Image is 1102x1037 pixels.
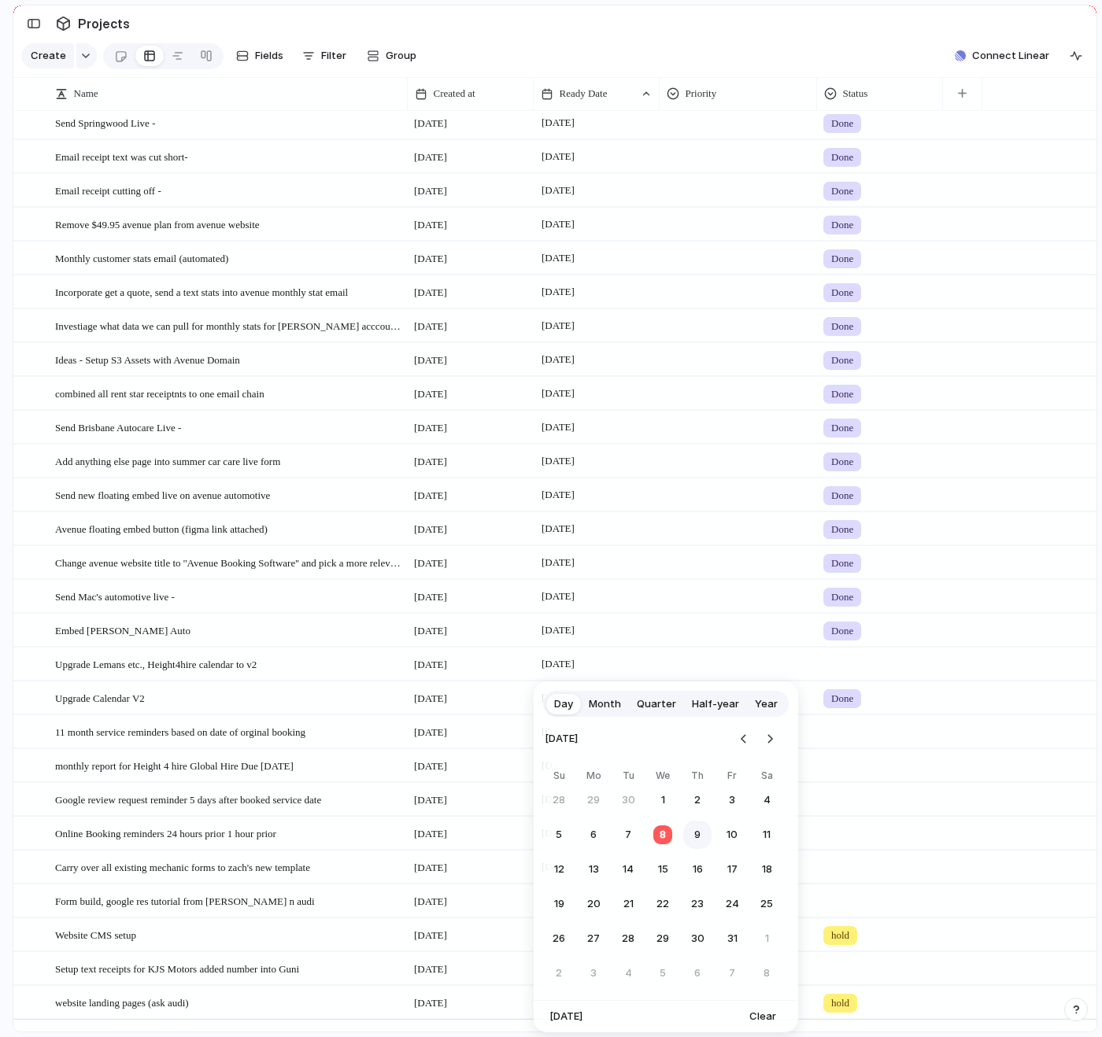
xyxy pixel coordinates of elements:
span: [DATE] [549,1009,582,1024]
button: Wednesday, November 5th, 2025 [649,959,677,987]
button: Sunday, September 28th, 2025 [545,786,573,814]
button: Friday, October 17th, 2025 [718,855,746,884]
button: Friday, October 10th, 2025 [718,821,746,849]
th: Saturday [753,769,781,786]
span: Half-year [692,696,739,712]
th: Monday [579,769,608,786]
button: Thursday, October 2nd, 2025 [683,786,712,814]
button: Saturday, October 18th, 2025 [753,855,781,884]
button: Sunday, October 26th, 2025 [545,924,573,953]
button: Sunday, November 2nd, 2025 [545,959,573,987]
button: Friday, October 31st, 2025 [718,924,746,953]
button: Wednesday, October 22nd, 2025 [649,890,677,918]
button: Friday, October 24th, 2025 [718,890,746,918]
button: Year [747,692,786,717]
button: Go to the Next Month [759,728,781,750]
button: Friday, October 3rd, 2025 [718,786,746,814]
span: Year [755,696,778,712]
button: Thursday, October 9th, 2025 [683,821,712,849]
button: Sunday, October 19th, 2025 [545,890,573,918]
button: Saturday, November 1st, 2025 [753,924,781,953]
button: Month [581,692,629,717]
button: Thursday, November 6th, 2025 [683,959,712,987]
th: Sunday [545,769,573,786]
th: Tuesday [614,769,642,786]
button: Saturday, October 4th, 2025 [753,786,781,814]
button: Clear [743,1006,782,1028]
button: Quarter [629,692,684,717]
button: Saturday, October 11th, 2025 [753,821,781,849]
button: Thursday, October 23rd, 2025 [683,890,712,918]
button: Monday, October 27th, 2025 [579,924,608,953]
table: October 2025 [545,769,781,987]
th: Wednesday [649,769,677,786]
button: Wednesday, October 15th, 2025 [649,855,677,884]
button: Sunday, October 12th, 2025 [545,855,573,884]
button: Monday, October 6th, 2025 [579,821,608,849]
button: Tuesday, November 4th, 2025 [614,959,642,987]
button: Monday, October 13th, 2025 [579,855,608,884]
button: Tuesday, October 21st, 2025 [614,890,642,918]
button: Friday, November 7th, 2025 [718,959,746,987]
button: Saturday, October 25th, 2025 [753,890,781,918]
button: Go to the Previous Month [733,728,755,750]
button: Thursday, October 30th, 2025 [683,924,712,953]
button: Wednesday, October 29th, 2025 [649,924,677,953]
span: Quarter [637,696,676,712]
button: Half-year [684,692,747,717]
button: Tuesday, October 7th, 2025 [614,821,642,849]
button: Thursday, October 16th, 2025 [683,855,712,884]
button: Tuesday, October 28th, 2025 [614,924,642,953]
span: Clear [749,1009,776,1024]
button: Tuesday, September 30th, 2025 [614,786,642,814]
span: Month [589,696,621,712]
button: Sunday, October 5th, 2025 [545,821,573,849]
button: Today, Wednesday, October 8th, 2025, selected [649,821,677,849]
button: Monday, September 29th, 2025 [579,786,608,814]
button: Day [546,692,581,717]
th: Thursday [683,769,712,786]
button: Monday, October 20th, 2025 [579,890,608,918]
button: Wednesday, October 1st, 2025 [649,786,677,814]
th: Friday [718,769,746,786]
span: [DATE] [545,721,578,756]
button: Tuesday, October 14th, 2025 [614,855,642,884]
button: Saturday, November 8th, 2025 [753,959,781,987]
button: Monday, November 3rd, 2025 [579,959,608,987]
span: Day [554,696,573,712]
